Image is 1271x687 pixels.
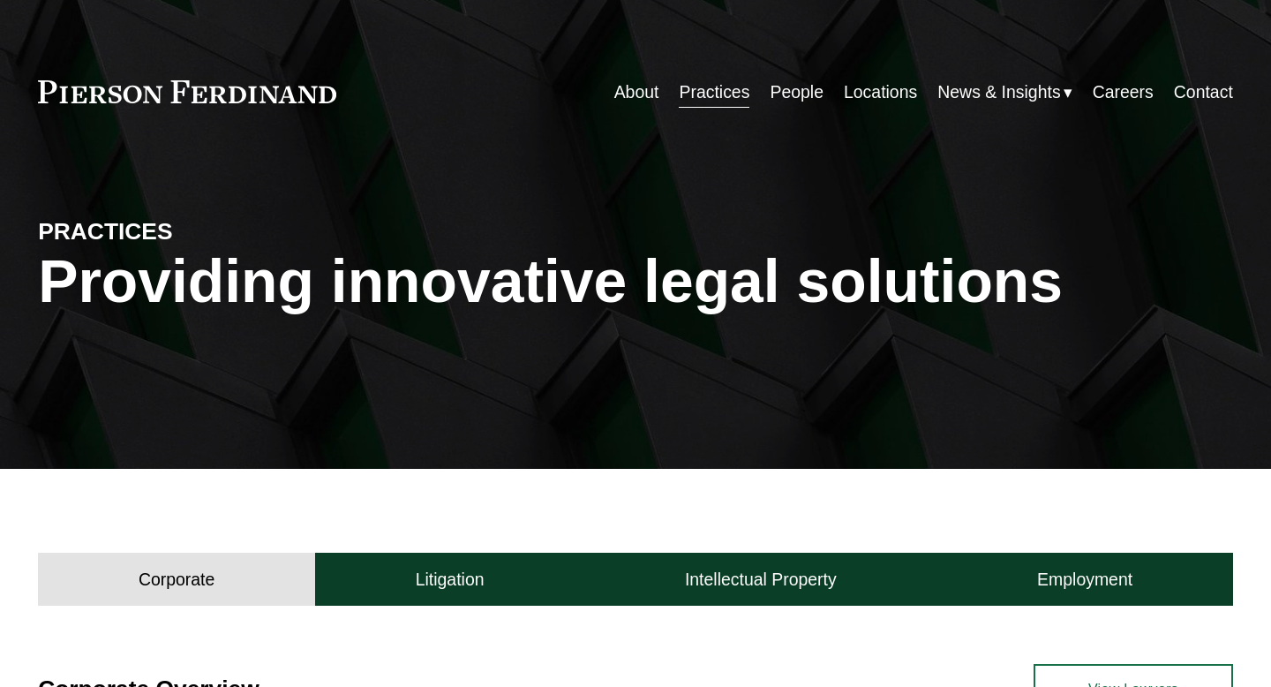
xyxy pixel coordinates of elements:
[937,77,1060,108] span: News & Insights
[416,569,485,591] h4: Litigation
[38,247,1233,316] h1: Providing innovative legal solutions
[1174,75,1233,109] a: Contact
[1093,75,1154,109] a: Careers
[844,75,917,109] a: Locations
[685,569,837,591] h4: Intellectual Property
[1037,569,1132,591] h4: Employment
[679,75,749,109] a: Practices
[139,569,214,591] h4: Corporate
[937,75,1072,109] a: folder dropdown
[614,75,659,109] a: About
[770,75,824,109] a: People
[38,217,336,246] h4: PRACTICES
